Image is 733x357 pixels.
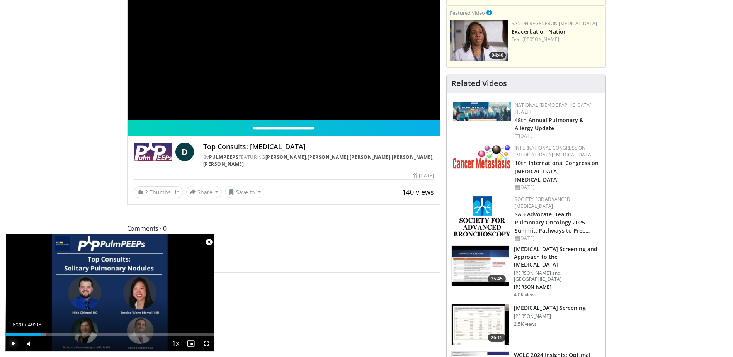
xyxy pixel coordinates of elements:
[514,245,601,269] h3: [MEDICAL_DATA] Screening and Approach to the [MEDICAL_DATA]
[450,9,485,16] small: Featured Video
[5,234,214,352] video-js: Video Player
[514,284,601,290] p: [PERSON_NAME]
[489,52,506,59] span: 04:40
[203,161,244,167] a: [PERSON_NAME]
[515,159,599,183] a: 10th International Congress on [MEDICAL_DATA] [MEDICAL_DATA]
[127,223,441,233] span: Comments 0
[514,321,537,327] p: 2.5K views
[402,187,434,197] span: 140 views
[488,275,506,283] span: 35:45
[515,211,590,234] a: SAB-Advocate Health Pulmonary Oncology 2025 Summit: Pathways to Prec…
[12,321,23,328] span: 8:20
[225,186,264,198] button: Save to
[168,336,183,351] button: Playback Rate
[28,321,41,328] span: 49:03
[514,292,537,298] p: 4.0K views
[515,133,599,139] div: [DATE]
[515,184,599,191] div: [DATE]
[451,304,601,345] a: 26:15 [MEDICAL_DATA] Screening [PERSON_NAME] 2.5K views
[512,20,597,27] a: Sanofi Regeneron [MEDICAL_DATA]
[209,154,239,160] a: PulmPEEPs
[488,334,506,342] span: 26:15
[452,304,509,345] img: 3e90dd18-24b6-4e48-8388-1b962631c192.150x105_q85_crop-smart_upscale.jpg
[452,246,509,286] img: 1019b00a-3ead-468f-a4ec-9f872e6bceae.150x105_q85_crop-smart_upscale.jpg
[25,321,26,328] span: /
[512,28,567,35] a: Exacerbation Nation
[265,154,306,160] a: [PERSON_NAME]
[515,102,592,115] a: National [DEMOGRAPHIC_DATA] Health
[515,144,593,158] a: International Congress on [MEDICAL_DATA] [MEDICAL_DATA]
[134,143,172,161] img: PulmPEEPs
[450,20,508,61] a: 04:40
[515,196,570,209] a: Society for Advanced [MEDICAL_DATA]
[515,235,599,242] div: [DATE]
[451,79,507,88] h4: Related Videos
[308,154,349,160] a: [PERSON_NAME]
[413,172,434,179] div: [DATE]
[186,186,222,198] button: Share
[450,20,508,61] img: f92dcc08-e7a7-4add-ad35-5d3cf068263e.png.150x105_q85_crop-smart_upscale.png
[203,154,434,168] div: By FEATURING , , ,
[512,36,602,43] div: Feat.
[201,234,217,250] button: Close
[199,336,214,351] button: Fullscreen
[203,143,434,151] h4: Top Consults: [MEDICAL_DATA]
[514,270,601,282] p: [PERSON_NAME] and [GEOGRAPHIC_DATA]
[5,336,21,351] button: Play
[514,313,585,320] p: [PERSON_NAME]
[21,336,36,351] button: Mute
[514,304,585,312] h3: [MEDICAL_DATA] Screening
[515,116,583,132] a: 48th Annual Pulmonary & Allergy Update
[175,143,194,161] a: D
[451,245,601,298] a: 35:45 [MEDICAL_DATA] Screening and Approach to the [MEDICAL_DATA] [PERSON_NAME] and [GEOGRAPHIC_D...
[454,196,510,236] img: 13a17e95-cae3-407c-a4b8-a3a137cfd30c.png.150x105_q85_autocrop_double_scale_upscale_version-0.2.png
[5,333,214,336] div: Progress Bar
[522,36,559,42] a: [PERSON_NAME]
[453,144,511,169] img: 6ff8bc22-9509-4454-a4f8-ac79dd3b8976.png.150x105_q85_autocrop_double_scale_upscale_version-0.2.png
[134,186,183,198] a: 2 Thumbs Up
[350,154,433,160] a: [PERSON_NAME] [PERSON_NAME]
[183,336,199,351] button: Enable picture-in-picture mode
[145,189,148,196] span: 2
[453,102,511,121] img: b90f5d12-84c1-472e-b843-5cad6c7ef911.jpg.150x105_q85_autocrop_double_scale_upscale_version-0.2.jpg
